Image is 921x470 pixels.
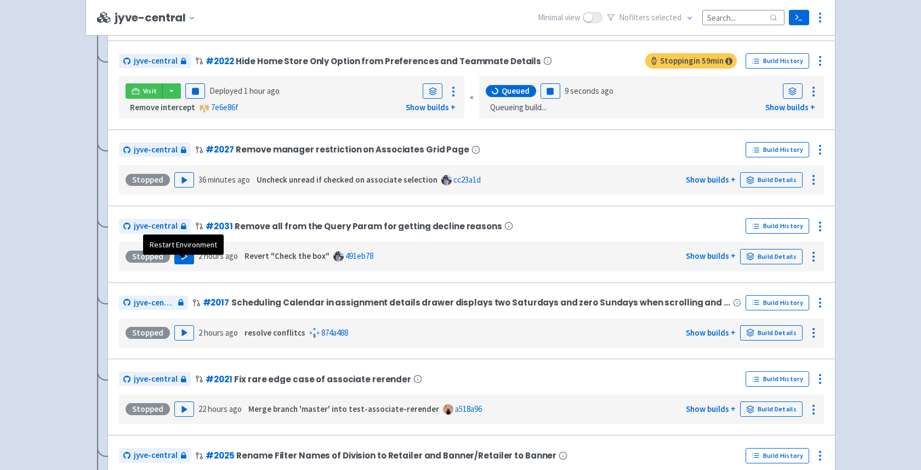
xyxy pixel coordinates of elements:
[206,373,232,385] a: #2021
[740,325,803,341] a: Build Details
[541,83,560,99] button: Pause
[231,298,731,307] span: Scheduling Calendar in assignment details drawer displays two Saturdays and zero Sundays when scr...
[455,404,482,414] a: a518a96
[235,222,502,231] span: Remove all from the Query Param for getting decline reasons
[126,174,170,186] div: Stopped
[198,174,250,185] time: 36 minutes ago
[211,102,238,112] a: 7e6e86f
[236,145,469,154] span: Remove manager restriction on Associates Grid Page
[345,251,373,261] a: 491eb78
[206,55,234,67] a: #2022
[686,174,736,185] a: Show builds +
[134,144,178,156] span: jyve-central
[740,249,803,264] a: Build Details
[257,174,437,185] strong: Uncheck unread if checked on associate selection
[702,10,784,25] input: Search...
[236,451,556,460] span: Rename Filter Names of Division to Retailer and Banner/Retailer to Banner
[651,12,681,22] span: selected
[174,172,194,188] button: Play
[236,56,541,66] span: Hide Home Store Only Option from Preferences and Teammate Details
[746,371,809,387] a: Build History
[119,54,191,69] a: jyve-central
[119,372,191,387] a: jyve-central
[490,101,547,114] span: Queueing build...
[119,219,191,234] a: jyve-central
[134,220,178,233] span: jyve-central
[502,86,530,97] span: Queued
[746,53,809,69] a: Build History
[209,86,280,96] span: Deployed
[126,251,170,263] div: Stopped
[245,251,329,261] strong: Revert "Check the box"
[126,327,170,339] div: Stopped
[126,83,163,99] a: Visit
[198,251,238,261] time: 2 hours ago
[453,174,481,185] a: cc23a1d
[746,218,809,234] a: Build History
[174,325,194,341] button: Play
[321,327,348,338] a: 874a488
[198,327,238,338] time: 2 hours ago
[245,327,305,338] strong: resolve conflitcs
[206,144,234,155] a: #2027
[565,86,613,96] time: 9 seconds ago
[740,401,803,417] a: Build Details
[765,102,815,112] a: Show builds +
[746,295,809,310] a: Build History
[119,448,191,463] a: jyve-central
[126,403,170,415] div: Stopped
[206,450,234,461] a: #2025
[686,404,736,414] a: Show builds +
[174,249,194,264] button: Play
[185,83,205,99] button: Pause
[134,55,178,67] span: jyve-central
[134,297,175,309] span: jyve-central
[645,53,737,69] span: Stopping in 59 min
[538,12,581,24] span: Minimal view
[206,220,232,232] a: #2031
[686,327,736,338] a: Show builds +
[470,76,474,118] div: «
[143,87,157,95] span: Visit
[789,10,809,25] a: Terminal
[130,102,195,112] strong: Remove intercept
[134,449,178,462] span: jyve-central
[740,172,803,188] a: Build Details
[115,12,200,24] button: jyve-central
[619,12,681,24] span: No filter s
[406,102,456,112] a: Show builds +
[686,251,736,261] a: Show builds +
[119,143,191,157] a: jyve-central
[134,373,178,386] span: jyve-central
[119,296,188,310] a: jyve-central
[746,142,809,157] a: Build History
[198,404,242,414] time: 22 hours ago
[248,404,439,414] strong: Merge branch 'master' into test-associate-rerender
[174,401,194,417] button: Play
[746,448,809,463] a: Build History
[203,297,229,308] a: #2017
[234,375,411,384] span: Fix rare edge case of associate rerender
[244,86,280,96] time: 1 hour ago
